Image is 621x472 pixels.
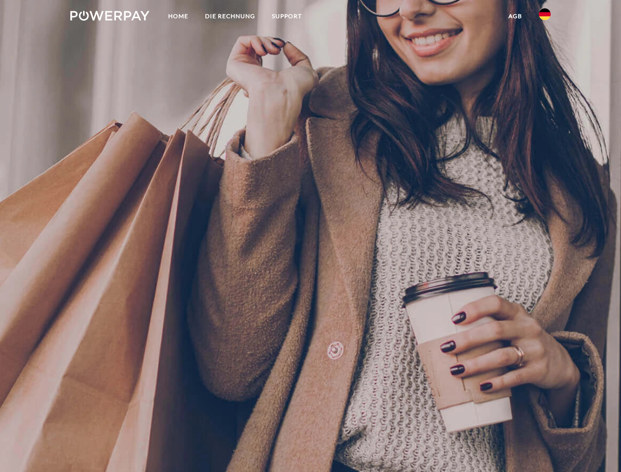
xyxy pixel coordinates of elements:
[160,7,197,25] a: Home
[70,11,149,21] img: logo-powerpay-white.svg
[197,7,264,25] a: DIE RECHNUNG
[539,8,551,20] img: de
[264,7,310,25] a: SUPPORT
[500,7,531,25] a: agb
